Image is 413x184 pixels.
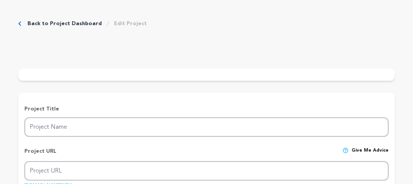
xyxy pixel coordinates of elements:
a: Back to Project Dashboard [27,20,102,27]
img: help-circle.svg [342,147,349,154]
p: Project Title [24,105,389,113]
p: Project URL [24,147,56,161]
input: Project Name [24,117,389,137]
input: Project URL [24,161,389,181]
a: Edit Project [114,20,147,27]
div: Breadcrumb [18,20,147,27]
span: Give me advice [352,147,389,161]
